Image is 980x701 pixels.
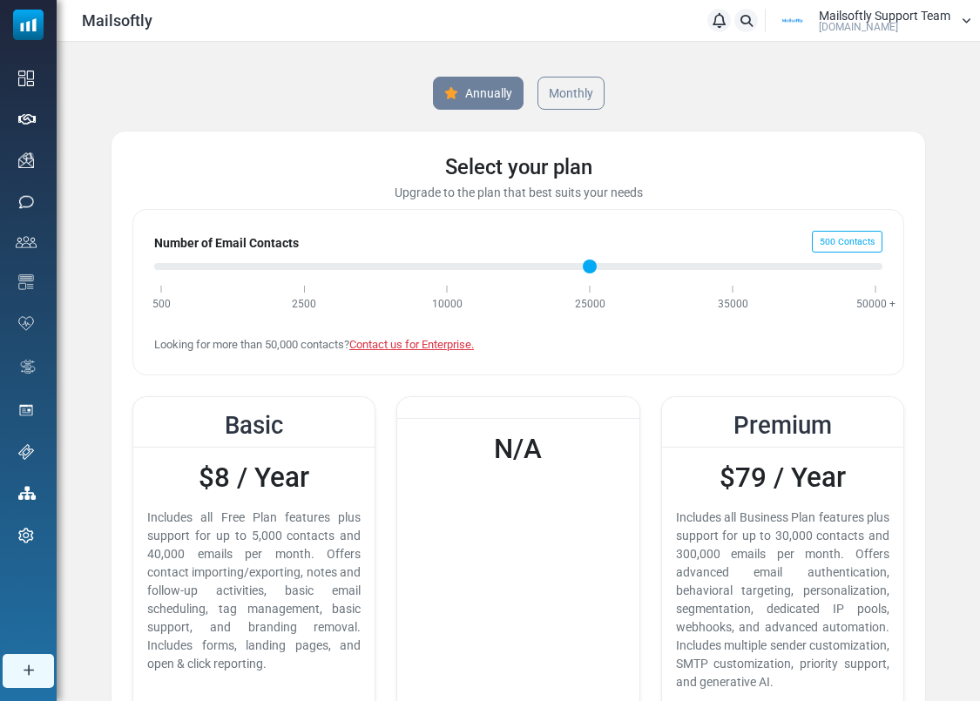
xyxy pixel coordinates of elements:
[771,8,814,34] img: User Logo
[349,338,474,351] a: Contact us for Enterprise.
[411,433,625,466] h2: N/A
[733,411,832,440] span: Premium
[819,10,950,22] span: Mailsoftly Support Team
[18,402,34,418] img: landing_pages.svg
[820,236,835,247] span: 500
[154,338,474,351] span: Looking for more than 50,000 contacts?
[433,77,524,110] a: Annually
[856,298,896,310] span: 50000 +
[132,152,904,184] div: Select your plan
[147,462,361,495] h2: $8 / Year
[18,194,34,210] img: sms-icon.png
[18,528,34,543] img: settings-icon.svg
[152,298,171,310] span: 500
[132,184,904,202] div: Upgrade to the plan that best suits your needs
[18,316,34,330] img: domain-health-icon.svg
[82,9,152,32] span: Mailsoftly
[18,274,34,290] img: email-templates-icon.svg
[18,71,34,86] img: dashboard-icon.svg
[292,298,316,310] span: 2500
[718,298,748,310] span: 35000
[838,236,875,247] span: Contacts
[225,411,283,440] span: Basic
[18,152,34,168] img: campaigns-icon.png
[676,462,889,495] h2: $79 / Year
[18,444,34,460] img: support-icon.svg
[147,509,361,673] div: Includes all Free Plan features plus support for up to 5,000 contacts and 40,000 emails per month...
[575,298,605,310] span: 25000
[16,236,37,248] img: contacts-icon.svg
[819,22,898,32] span: [DOMAIN_NAME]
[154,234,299,253] label: Number of Email Contacts
[18,357,37,377] img: workflow.svg
[771,8,971,34] a: User Logo Mailsoftly Support Team [DOMAIN_NAME]
[13,10,44,40] img: mailsoftly_icon_blue_white.svg
[432,298,463,310] span: 10000
[537,77,605,110] a: Monthly
[676,509,889,691] div: Includes all Business Plan features plus support for up to 30,000 contacts and 300,000 emails per...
